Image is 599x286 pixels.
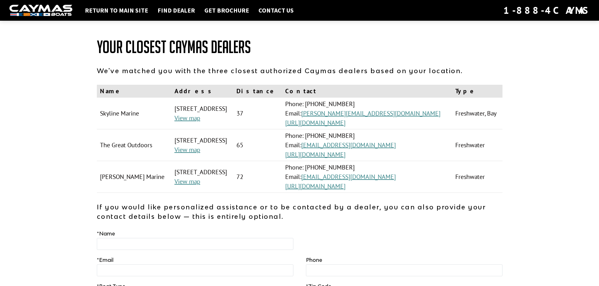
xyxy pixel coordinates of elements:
[285,182,346,190] a: [URL][DOMAIN_NAME]
[97,66,502,75] p: We've matched you with the three closest authorized Caymas dealers based on your location.
[301,141,396,149] a: [EMAIL_ADDRESS][DOMAIN_NAME]
[452,98,502,129] td: Freshwater, Bay
[306,256,322,264] label: Phone
[97,85,171,98] th: Name
[97,38,502,57] h1: Your Closest Caymas Dealers
[233,161,282,193] td: 72
[9,5,72,16] img: white-logo-c9c8dbefe5ff5ceceb0f0178aa75bf4bb51f6bca0971e226c86eb53dfe498488.png
[171,161,233,193] td: [STREET_ADDRESS]
[503,3,590,17] div: 1-888-4CAYMAS
[97,230,115,237] label: Name
[452,85,502,98] th: Type
[301,173,396,181] a: [EMAIL_ADDRESS][DOMAIN_NAME]
[171,129,233,161] td: [STREET_ADDRESS]
[452,161,502,193] td: Freshwater
[171,98,233,129] td: [STREET_ADDRESS]
[301,109,441,117] a: [PERSON_NAME][EMAIL_ADDRESS][DOMAIN_NAME]
[175,177,200,186] a: View map
[82,6,151,14] a: Return to main site
[97,256,114,264] label: Email
[154,6,198,14] a: Find Dealer
[201,6,252,14] a: Get Brochure
[285,119,346,127] a: [URL][DOMAIN_NAME]
[233,129,282,161] td: 65
[233,98,282,129] td: 37
[233,85,282,98] th: Distance
[452,129,502,161] td: Freshwater
[97,161,171,193] td: [PERSON_NAME] Marine
[97,202,502,221] p: If you would like personalized assistance or to be contacted by a dealer, you can also provide yo...
[97,129,171,161] td: The Great Outdoors
[282,98,452,129] td: Phone: [PHONE_NUMBER] Email:
[285,150,346,159] a: [URL][DOMAIN_NAME]
[282,161,452,193] td: Phone: [PHONE_NUMBER] Email:
[171,85,233,98] th: Address
[282,85,452,98] th: Contact
[255,6,297,14] a: Contact Us
[282,129,452,161] td: Phone: [PHONE_NUMBER] Email:
[97,98,171,129] td: Skyline Marine
[175,146,200,154] a: View map
[175,114,200,122] a: View map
